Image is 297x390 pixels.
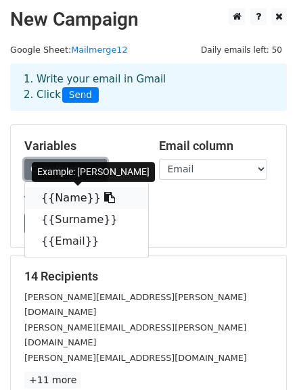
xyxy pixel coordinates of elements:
a: Copy/paste... [24,159,107,180]
a: +11 more [24,372,81,389]
a: Mailmerge12 [71,45,127,55]
h5: Email column [159,139,273,153]
iframe: Chat Widget [229,325,297,390]
a: {{Email}} [25,230,148,252]
h5: 14 Recipients [24,269,273,284]
a: {{Name}} [25,187,148,209]
span: Send [62,87,99,103]
a: Daily emails left: 50 [196,45,287,55]
small: [PERSON_NAME][EMAIL_ADDRESS][PERSON_NAME][DOMAIN_NAME] [24,322,246,348]
small: Google Sheet: [10,45,128,55]
h5: Variables [24,139,139,153]
div: Example: [PERSON_NAME] [32,162,155,182]
small: [PERSON_NAME][EMAIL_ADDRESS][PERSON_NAME][DOMAIN_NAME] [24,292,246,318]
h2: New Campaign [10,8,287,31]
span: Daily emails left: 50 [196,43,287,57]
small: [PERSON_NAME][EMAIL_ADDRESS][DOMAIN_NAME] [24,353,247,363]
a: {{Surname}} [25,209,148,230]
div: 1. Write your email in Gmail 2. Click [14,72,283,103]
